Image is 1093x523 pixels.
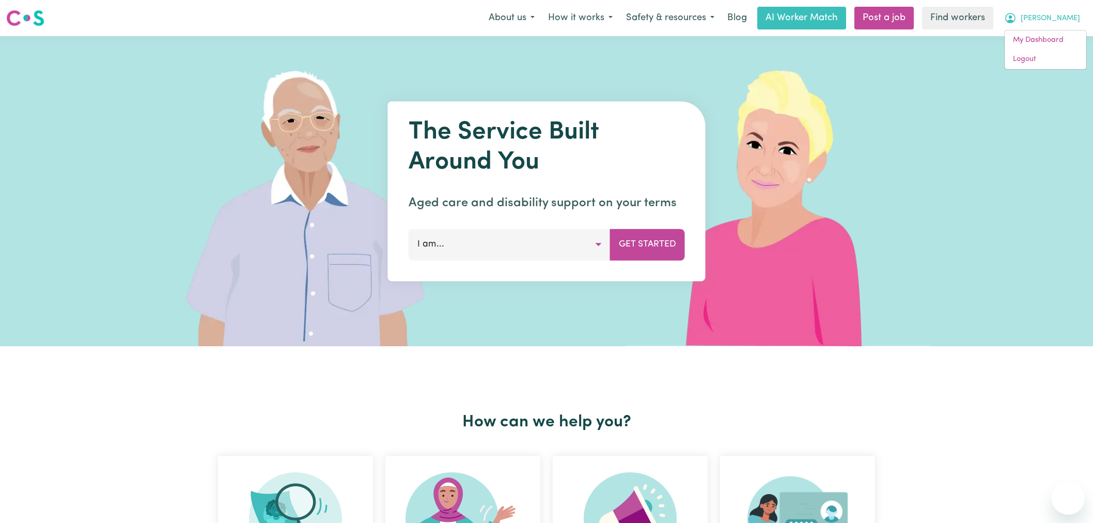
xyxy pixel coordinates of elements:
[6,6,44,30] a: Careseekers logo
[409,194,685,212] p: Aged care and disability support on your terms
[1005,50,1086,69] a: Logout
[409,229,611,260] button: I am...
[997,7,1087,29] button: My Account
[1052,482,1085,515] iframe: Button to launch messaging window
[922,7,993,29] a: Find workers
[6,9,44,27] img: Careseekers logo
[212,412,881,432] h2: How can we help you?
[1005,30,1086,50] a: My Dashboard
[757,7,846,29] a: AI Worker Match
[619,7,721,29] button: Safety & resources
[610,229,685,260] button: Get Started
[1004,30,1087,70] div: My Account
[541,7,619,29] button: How it works
[482,7,541,29] button: About us
[409,118,685,177] h1: The Service Built Around You
[854,7,914,29] a: Post a job
[1021,13,1080,24] span: [PERSON_NAME]
[721,7,753,29] a: Blog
